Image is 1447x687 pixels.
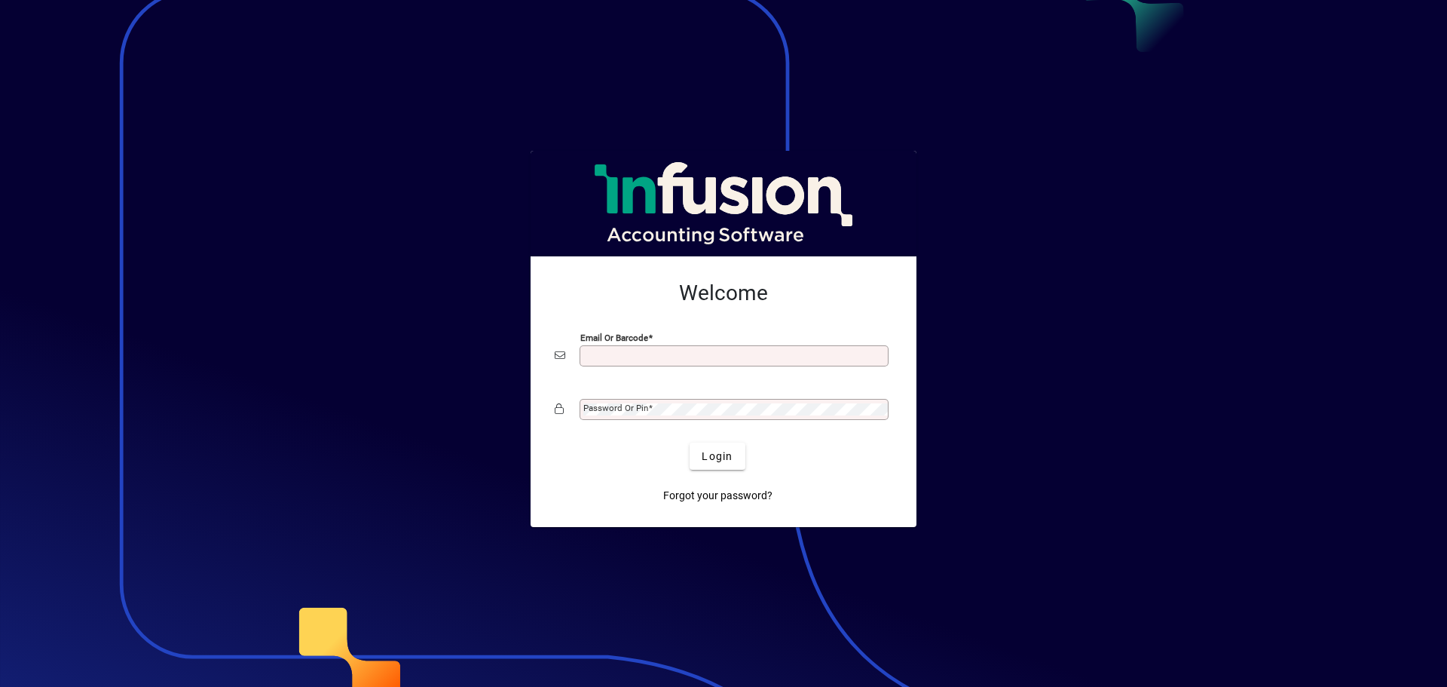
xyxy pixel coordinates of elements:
[657,482,779,509] a: Forgot your password?
[663,488,772,504] span: Forgot your password?
[583,403,648,413] mat-label: Password or Pin
[702,449,733,465] span: Login
[555,281,892,306] h2: Welcome
[580,333,648,343] mat-label: Email or Barcode
[690,443,745,470] button: Login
